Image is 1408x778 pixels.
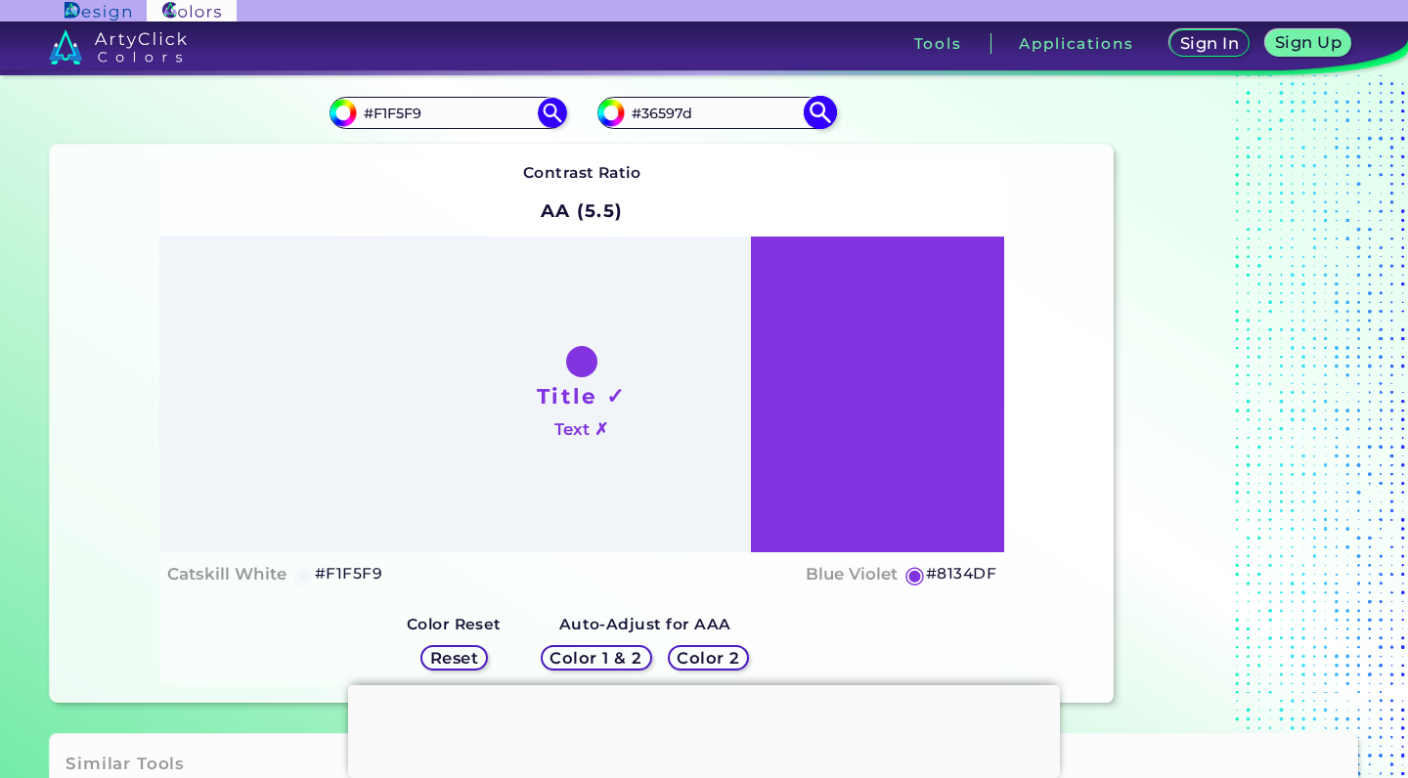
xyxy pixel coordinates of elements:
h3: Tools [914,36,962,51]
img: logo_artyclick_colors_white.svg [49,29,187,65]
img: ArtyClick Design logo [65,2,130,21]
h3: Similar Tools [66,753,185,776]
input: type color 1.. [357,100,539,126]
h5: Sign Up [1273,34,1343,51]
h5: #8134DF [926,561,996,586]
h5: Sign In [1178,35,1240,52]
h5: Reset [428,650,479,667]
h5: ◉ [293,563,315,586]
h4: Text ✗ [554,415,608,444]
a: Sign In [1167,29,1252,58]
strong: Auto-Adjust for AAA [559,615,731,633]
h5: ◉ [904,563,926,586]
a: Sign Up [1263,29,1353,58]
h3: Applications [1019,36,1133,51]
input: type color 2.. [625,100,807,126]
h5: Color 2 [676,650,742,667]
h4: Catskill White [167,560,286,588]
h2: AA (5.5) [532,190,633,233]
iframe: Advertisement [348,685,1060,773]
img: icon search [803,96,837,130]
img: icon search [538,98,567,127]
h4: Blue Violet [806,560,898,588]
strong: Color Reset [407,615,502,633]
h1: Title ✓ [537,381,627,411]
strong: Contrast Ratio [523,163,641,182]
h5: Color 1 & 2 [548,650,644,667]
h5: #F1F5F9 [315,561,382,586]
